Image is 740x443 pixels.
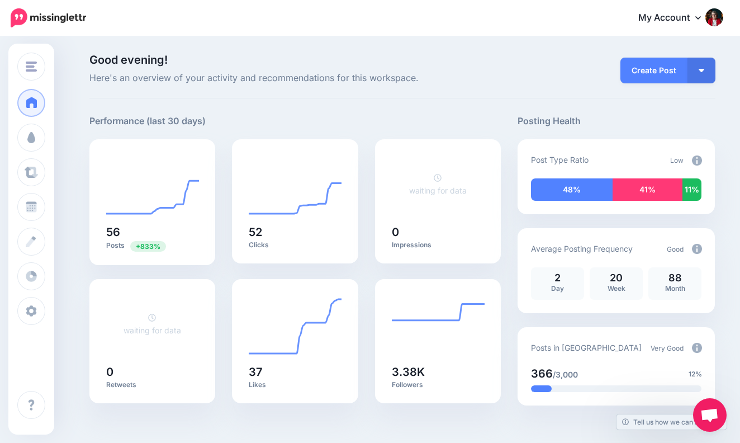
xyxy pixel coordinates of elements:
span: Good [667,245,684,253]
img: menu.png [26,62,37,72]
span: Week [608,284,625,293]
img: info-circle-grey.png [692,244,702,254]
h5: Posting Health [518,114,715,128]
img: Missinglettr [11,8,86,27]
p: Followers [392,380,485,389]
span: Month [665,284,685,293]
img: info-circle-grey.png [692,343,702,353]
p: Posts [106,241,199,251]
div: 11% of your posts in the last 30 days were manually created (i.e. were not from Drip Campaigns or... [682,178,702,201]
p: Post Type Ratio [531,153,589,166]
a: Tell us how we can improve [616,414,727,430]
p: Clicks [249,241,341,249]
p: 20 [595,273,637,283]
h5: 3.38K [392,366,485,378]
p: Retweets [106,380,199,389]
a: Open chat [693,398,727,432]
div: 12% of your posts in the last 30 days have been from Drip Campaigns [531,385,552,392]
img: info-circle-grey.png [692,155,702,166]
p: 88 [654,273,696,283]
img: arrow-down-white.png [699,69,704,72]
a: Create Post [620,58,687,83]
span: Previous period: 6 [130,241,166,252]
h5: 37 [249,366,341,378]
h5: 56 [106,227,199,238]
p: Impressions [392,241,485,249]
h5: 0 [392,227,485,238]
h5: 0 [106,366,199,378]
span: Low [670,156,684,164]
div: 41% of your posts in the last 30 days have been from Curated content [613,178,682,201]
div: 48% of your posts in the last 30 days have been from Drip Campaigns [531,178,613,201]
p: Average Posting Frequency [531,242,633,255]
span: Good evening! [89,53,168,67]
span: 366 [531,367,553,380]
h5: Performance (last 30 days) [89,114,206,128]
p: Likes [249,380,341,389]
h5: 52 [249,227,341,238]
a: waiting for data [409,173,467,195]
span: Day [551,284,564,293]
p: 2 [537,273,578,283]
a: waiting for data [124,313,181,335]
span: 12% [689,369,702,380]
span: /3,000 [553,370,578,379]
p: Posts in [GEOGRAPHIC_DATA] [531,341,642,354]
span: Here's an overview of your activity and recommendations for this workspace. [89,71,501,86]
span: Very Good [651,344,684,352]
a: My Account [627,4,723,32]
